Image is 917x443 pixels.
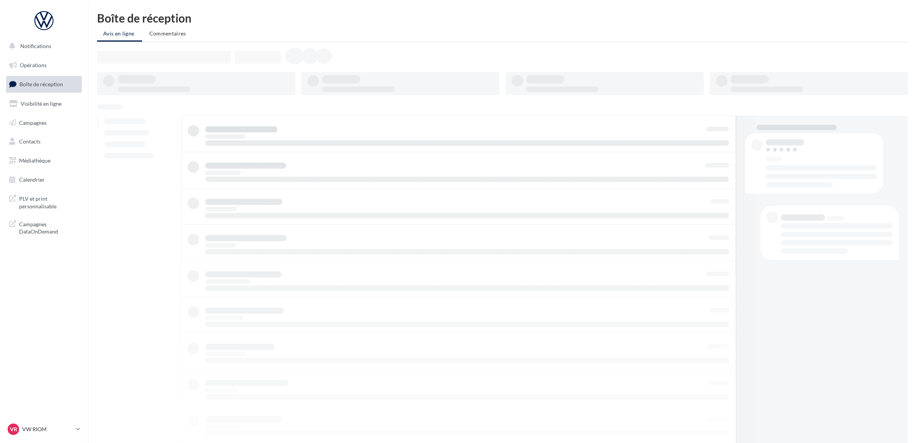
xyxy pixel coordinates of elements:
[19,138,41,145] span: Contacts
[5,96,83,112] a: Visibilité en ligne
[5,57,83,73] a: Opérations
[19,119,47,126] span: Campagnes
[19,219,79,235] span: Campagnes DataOnDemand
[20,43,51,49] span: Notifications
[19,193,79,210] span: PLV et print personnalisable
[5,134,83,150] a: Contacts
[19,176,45,183] span: Calendrier
[6,422,82,437] a: VR VW RIOM
[20,62,47,68] span: Opérations
[149,30,186,37] span: Commentaires
[5,153,83,169] a: Médiathèque
[5,38,80,54] button: Notifications
[5,76,83,92] a: Boîte de réception
[19,157,50,164] span: Médiathèque
[5,115,83,131] a: Campagnes
[10,425,17,433] span: VR
[19,81,63,87] span: Boîte de réception
[5,216,83,238] a: Campagnes DataOnDemand
[5,190,83,213] a: PLV et print personnalisable
[21,100,62,107] span: Visibilité en ligne
[97,12,908,24] div: Boîte de réception
[5,172,83,188] a: Calendrier
[22,425,73,433] p: VW RIOM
